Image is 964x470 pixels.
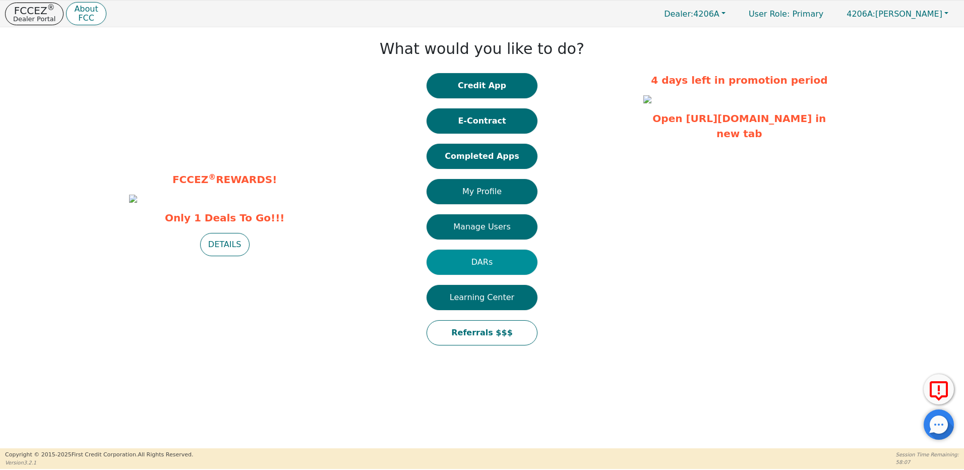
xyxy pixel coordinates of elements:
[739,4,833,24] p: Primary
[74,5,98,13] p: About
[664,9,719,19] span: 4206A
[427,320,537,345] button: Referrals $$$
[427,285,537,310] button: Learning Center
[427,108,537,134] button: E-Contract
[427,144,537,169] button: Completed Apps
[380,40,584,58] h1: What would you like to do?
[652,112,826,140] a: Open [URL][DOMAIN_NAME] in new tab
[643,95,651,103] img: 9c2da3fb-a222-469e-9b6a-0676c6c8579e
[13,16,55,22] p: Dealer Portal
[138,451,193,458] span: All Rights Reserved.
[896,451,959,458] p: Session Time Remaining:
[74,14,98,22] p: FCC
[427,250,537,275] button: DARs
[427,73,537,98] button: Credit App
[129,172,321,187] p: FCCEZ REWARDS!
[924,374,954,404] button: Report Error to FCC
[5,451,193,459] p: Copyright © 2015- 2025 First Credit Corporation.
[664,9,693,19] span: Dealer:
[643,73,835,88] p: 4 days left in promotion period
[13,6,55,16] p: FCCEZ
[739,4,833,24] a: User Role: Primary
[129,195,137,203] img: 6bd354cb-dcc2-44b3-a58f-97c8fb3bfbfe
[847,9,875,19] span: 4206A:
[427,179,537,204] button: My Profile
[5,459,193,466] p: Version 3.2.1
[200,233,250,256] button: DETAILS
[5,3,64,25] button: FCCEZ®Dealer Portal
[896,458,959,466] p: 58:07
[847,9,942,19] span: [PERSON_NAME]
[47,3,55,12] sup: ®
[129,210,321,225] span: Only 1 Deals To Go!!!
[749,9,790,19] span: User Role :
[66,2,106,26] button: AboutFCC
[427,214,537,240] button: Manage Users
[836,6,959,22] button: 4206A:[PERSON_NAME]
[208,172,216,182] sup: ®
[653,6,736,22] button: Dealer:4206A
